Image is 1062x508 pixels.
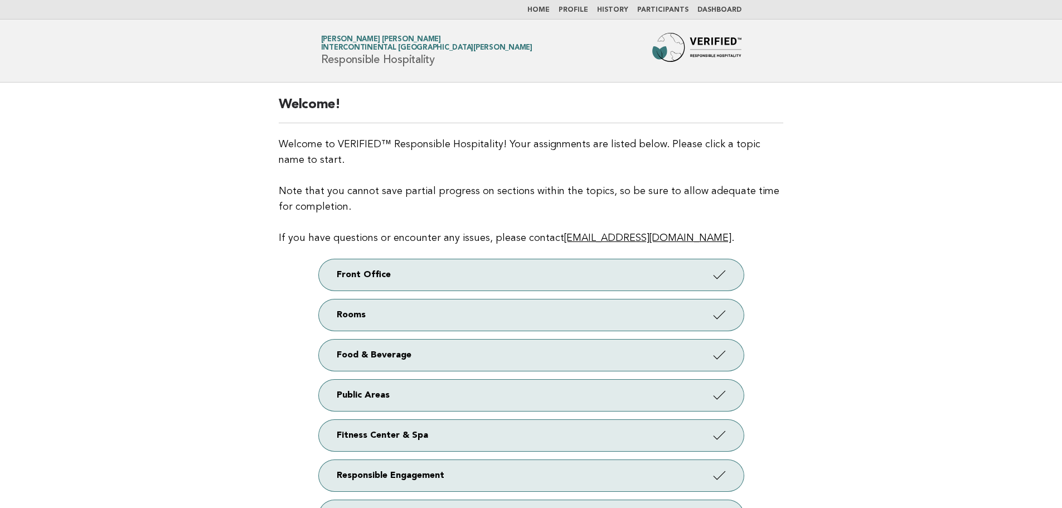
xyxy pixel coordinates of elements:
a: Rooms [319,299,744,331]
p: Welcome to VERIFIED™ Responsible Hospitality! Your assignments are listed below. Please click a t... [279,137,783,246]
a: Responsible Engagement [319,460,744,491]
a: Participants [637,7,688,13]
span: Intercontinental [GEOGRAPHIC_DATA][PERSON_NAME] [321,45,532,52]
a: [PERSON_NAME] [PERSON_NAME]Intercontinental [GEOGRAPHIC_DATA][PERSON_NAME] [321,36,532,51]
a: Home [527,7,550,13]
img: Forbes Travel Guide [652,33,741,69]
a: Fitness Center & Spa [319,420,744,451]
a: Front Office [319,259,744,291]
a: Public Areas [319,380,744,411]
a: [EMAIL_ADDRESS][DOMAIN_NAME] [564,233,731,243]
a: History [597,7,628,13]
a: Food & Beverage [319,340,744,371]
h1: Responsible Hospitality [321,36,532,65]
h2: Welcome! [279,96,783,123]
a: Dashboard [697,7,741,13]
a: Profile [559,7,588,13]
